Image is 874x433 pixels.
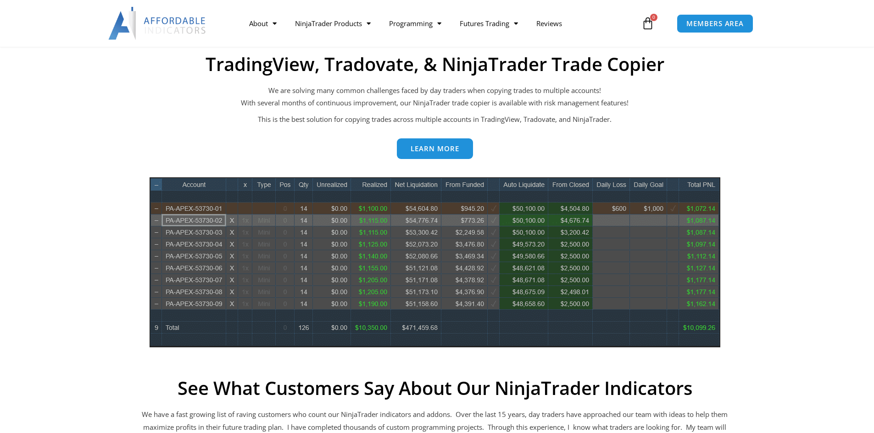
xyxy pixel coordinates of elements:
[380,13,451,34] a: Programming
[141,84,729,110] p: We are solving many common challenges faced by day traders when copying trades to multiple accoun...
[686,20,744,27] span: MEMBERS AREA
[527,13,571,34] a: Reviews
[650,14,657,21] span: 0
[411,145,459,152] span: Learn more
[628,10,668,37] a: 0
[286,13,380,34] a: NinjaTrader Products
[240,13,286,34] a: About
[677,14,753,33] a: MEMBERS AREA
[451,13,527,34] a: Futures Trading
[150,177,720,347] img: wideview8 28 2 | Affordable Indicators – NinjaTrader
[397,138,473,159] a: Learn more
[141,377,729,399] h2: See What Customers Say About Our NinjaTrader Indicators
[108,7,207,40] img: LogoAI | Affordable Indicators – NinjaTrader
[141,113,729,126] p: This is the best solution for copying trades across multiple accounts in TradingView, Tradovate, ...
[141,53,729,75] h2: TradingView, Tradovate, & NinjaTrader Trade Copier
[240,13,639,34] nav: Menu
